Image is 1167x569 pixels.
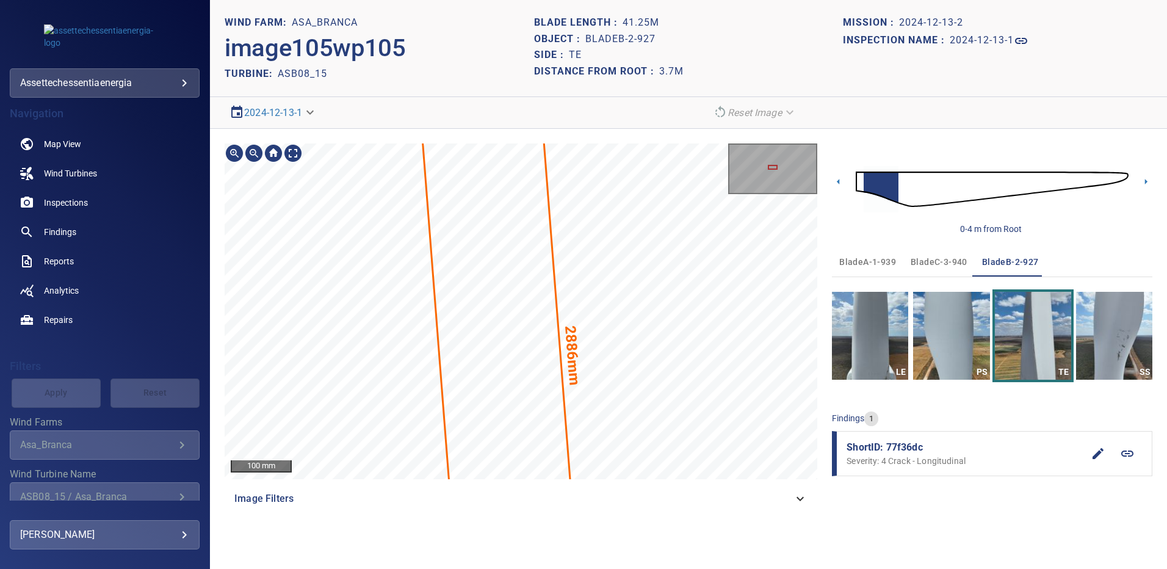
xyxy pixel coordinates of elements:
[10,360,200,372] h4: Filters
[264,143,283,163] img: Go home
[44,255,74,267] span: Reports
[10,188,200,217] a: inspections noActive
[225,143,244,163] img: Zoom in
[728,107,782,118] em: Reset Image
[585,34,656,45] h1: bladeB-2-927
[44,24,166,49] img: assettechessentiaenergia-logo
[847,455,1083,467] p: Severity: 4 Crack - Longitudinal
[10,129,200,159] a: map noActive
[911,255,967,270] span: bladeC-3-940
[562,325,583,386] text: 2886mm
[234,491,793,506] span: Image Filters
[1056,364,1071,380] div: TE
[10,107,200,120] h4: Navigation
[832,292,908,380] a: LE
[950,35,1014,46] h1: 2024-12-13-1
[20,73,189,93] div: assettechessentiaenergia
[982,255,1039,270] span: bladeB-2-927
[569,49,582,61] h1: TE
[534,17,623,29] h1: Blade length :
[44,284,79,297] span: Analytics
[534,49,569,61] h1: Side :
[10,305,200,335] a: repairs noActive
[623,17,659,29] h1: 41.25m
[44,167,97,179] span: Wind Turbines
[44,314,73,326] span: Repairs
[10,68,200,98] div: assettechessentiaenergia
[244,107,302,118] a: 2024-12-13-1
[832,413,864,423] span: findings
[659,66,684,78] h1: 3.7m
[10,247,200,276] a: reports noActive
[10,482,200,512] div: Wind Turbine Name
[44,197,88,209] span: Inspections
[839,255,896,270] span: bladeA-1-939
[20,439,175,451] div: Asa_Branca
[708,102,801,123] div: Reset Image
[534,66,659,78] h1: Distance from root :
[913,292,989,380] a: PS
[843,35,950,46] h1: Inspection name :
[893,364,908,380] div: LE
[292,17,358,29] h1: Asa_Branca
[10,217,200,247] a: findings noActive
[1076,292,1152,380] a: SS
[225,68,278,79] h2: TURBINE:
[960,223,1022,235] div: 0-4 m from Root
[847,440,1083,455] span: ShortID: 77f36dc
[856,156,1129,222] img: d
[20,525,189,545] div: [PERSON_NAME]
[975,364,990,380] div: PS
[10,159,200,188] a: windturbines noActive
[10,430,200,460] div: Wind Farms
[10,469,200,479] label: Wind Turbine Name
[283,143,303,163] img: Toggle full page
[225,484,817,513] div: Image Filters
[864,413,878,425] span: 1
[950,34,1028,48] a: 2024-12-13-1
[278,68,327,79] h2: ASB08_15
[44,138,81,150] span: Map View
[10,276,200,305] a: analytics noActive
[843,17,899,29] h1: Mission :
[244,143,264,163] img: Zoom out
[1137,364,1152,380] div: SS
[225,102,322,123] div: 2024-12-13-1
[20,491,175,502] div: ASB08_15 / Asa_Branca
[10,418,200,427] label: Wind Farms
[225,17,292,29] h1: WIND FARM:
[899,17,963,29] h1: 2024-12-13-2
[225,34,406,63] h2: image105wp105
[534,34,585,45] h1: Object :
[44,226,76,238] span: Findings
[995,292,1071,380] a: TE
